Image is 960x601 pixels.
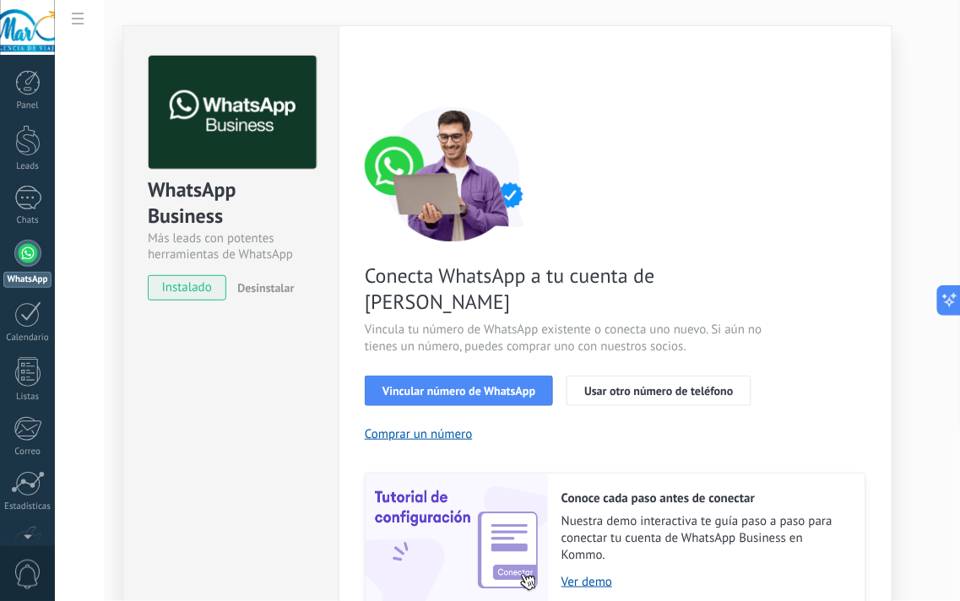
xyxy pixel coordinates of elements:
[382,385,535,397] span: Vincular número de WhatsApp
[3,272,52,288] div: WhatsApp
[3,100,52,111] div: Panel
[149,56,317,170] img: logo_main.png
[365,426,473,442] button: Comprar un número
[567,376,751,406] button: Usar otro número de teléfono
[3,333,52,344] div: Calendario
[3,392,52,403] div: Listas
[365,376,553,406] button: Vincular número de WhatsApp
[365,106,542,241] img: connect number
[148,230,314,263] div: Más leads con potentes herramientas de WhatsApp
[3,161,52,172] div: Leads
[148,176,314,230] div: WhatsApp Business
[3,447,52,458] div: Correo
[584,385,733,397] span: Usar otro número de teléfono
[561,490,849,506] h2: Conoce cada paso antes de conectar
[365,322,767,355] span: Vincula tu número de WhatsApp existente o conecta uno nuevo. Si aún no tienes un número, puedes c...
[3,215,52,226] div: Chats
[3,501,52,512] div: Estadísticas
[365,263,767,315] span: Conecta WhatsApp a tu cuenta de [PERSON_NAME]
[561,513,849,564] span: Nuestra demo interactiva te guía paso a paso para conectar tu cuenta de WhatsApp Business en Kommo.
[149,275,225,300] span: instalado
[231,275,294,300] button: Desinstalar
[561,574,849,590] a: Ver demo
[237,280,294,295] span: Desinstalar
